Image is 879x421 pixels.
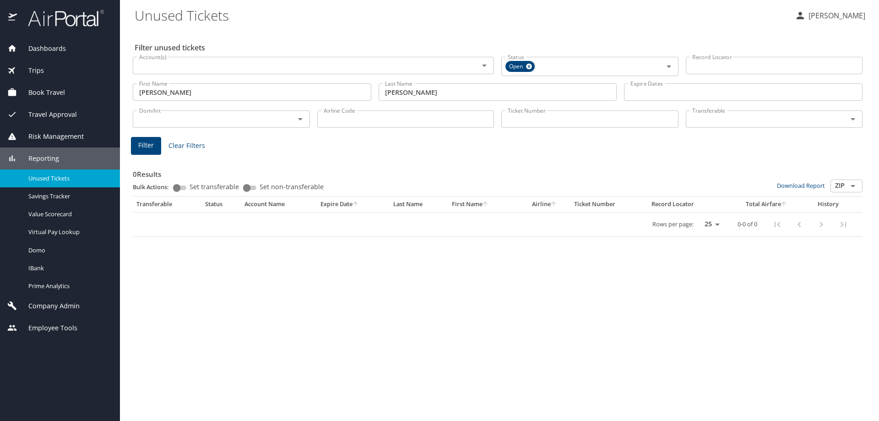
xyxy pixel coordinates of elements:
th: Account Name [241,197,317,212]
p: [PERSON_NAME] [806,10,865,21]
th: History [806,197,851,212]
button: sort [483,202,489,208]
span: Clear Filters [168,140,205,152]
span: Open [505,62,528,71]
span: Company Admin [17,301,80,311]
span: Set transferable [190,184,239,190]
select: rows per page [697,218,723,231]
span: Unused Tickets [28,174,109,183]
th: Record Locator [648,197,727,212]
span: Filter [138,140,154,151]
span: Savings Tracker [28,192,109,201]
button: Open [662,60,675,73]
span: Set non-transferable [260,184,324,190]
span: Prime Analytics [28,282,109,290]
button: [PERSON_NAME] [791,7,869,24]
table: custom pagination table [133,197,863,237]
th: Airline [519,197,570,212]
th: Status [201,197,241,212]
span: IBank [28,264,109,273]
span: Book Travel [17,87,65,98]
button: Filter [131,137,161,155]
button: Clear Filters [165,137,209,154]
button: Open [294,113,307,126]
img: icon-airportal.png [8,9,18,27]
h2: Filter unused tickets [135,40,864,55]
button: sort [353,202,359,208]
button: Open [478,59,491,72]
button: sort [781,202,787,208]
h1: Unused Tickets [135,1,787,29]
th: Last Name [390,197,448,212]
th: Ticket Number [570,197,648,212]
span: Risk Management [17,131,84,142]
span: Trips [17,66,44,76]
button: Open [846,113,859,126]
p: Bulk Actions: [133,183,176,191]
th: First Name [448,197,519,212]
h3: 0 Results [133,164,863,180]
span: Virtual Pay Lookup [28,228,109,236]
span: Travel Approval [17,109,77,120]
button: Open [846,180,859,192]
a: Download Report [777,181,825,190]
img: airportal-logo.png [18,9,104,27]
button: sort [551,202,557,208]
span: Dashboards [17,44,66,54]
div: Open [505,61,535,72]
th: Expire Date [317,197,390,212]
div: Transferable [136,200,198,208]
span: Value Scorecard [28,210,109,219]
p: Rows per page: [652,221,694,227]
span: Reporting [17,153,59,164]
th: Total Airfare [727,197,806,212]
p: 0-0 of 0 [738,221,757,227]
span: Employee Tools [17,323,77,333]
span: Domo [28,246,109,255]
